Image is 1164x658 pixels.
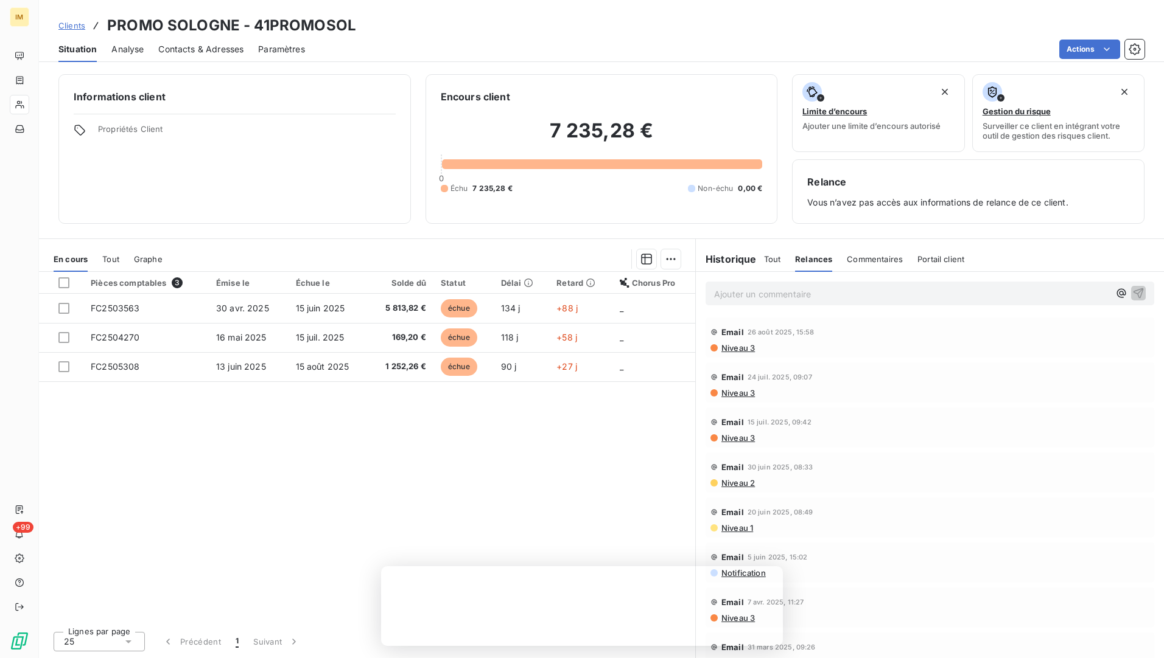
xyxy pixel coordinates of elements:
h6: Historique [696,252,757,266]
span: 0,00 € [738,183,762,194]
span: Niveau 3 [720,388,755,398]
h6: Informations client [74,89,396,104]
div: Solde dû [376,278,426,288]
div: Statut [441,278,486,288]
span: 3 [172,277,183,288]
span: Analyse [111,43,144,55]
span: Tout [102,254,119,264]
span: Paramètres [258,43,305,55]
span: +58 j [556,332,577,342]
span: 30 juin 2025, 08:33 [748,463,813,471]
span: Surveiller ce client en intégrant votre outil de gestion des risques client. [983,121,1134,140]
div: IM [10,7,29,27]
span: 169,20 € [376,331,426,344]
span: échue [441,328,477,347]
span: 15 août 2025 [296,361,349,372]
div: Pièces comptables [91,277,202,288]
span: 25 [64,635,74,648]
button: Suivant [246,629,307,654]
div: Échue le [296,278,362,288]
span: 15 juin 2025 [296,303,345,313]
h3: PROMO SOLOGNE - 41PROMOSOL [107,15,356,36]
span: échue [441,358,477,376]
span: 20 juin 2025, 08:49 [748,508,813,516]
button: 1 [228,629,246,654]
span: +88 j [556,303,578,313]
iframe: Enquête de LeanPay [381,566,783,646]
span: _ [620,332,623,342]
span: 16 mai 2025 [216,332,267,342]
span: Commentaires [847,254,903,264]
button: Actions [1059,40,1120,59]
span: +99 [13,522,33,533]
span: Non-échu [698,183,733,194]
span: Tout [764,254,781,264]
span: 118 j [501,332,519,342]
span: _ [620,361,623,372]
button: Précédent [155,629,228,654]
span: 31 mars 2025, 09:26 [748,643,816,651]
h2: 7 235,28 € [441,119,763,155]
h6: Encours client [441,89,510,104]
span: Niveau 1 [720,523,753,533]
div: Chorus Pro [620,278,688,288]
span: Situation [58,43,97,55]
span: Échu [451,183,468,194]
span: Niveau 3 [720,433,755,443]
span: Email [721,462,744,472]
span: 5 juin 2025, 15:02 [748,553,808,561]
a: Clients [58,19,85,32]
h6: Relance [807,175,1129,189]
span: 13 juin 2025 [216,361,266,372]
span: Email [721,642,744,652]
span: Gestion du risque [983,106,1051,116]
span: 1 252,26 € [376,361,426,373]
span: Contacts & Adresses [158,43,244,55]
span: Niveau 3 [720,343,755,353]
span: 90 j [501,361,517,372]
span: Limite d’encours [802,106,867,116]
span: Email [721,417,744,427]
span: 0 [439,173,444,183]
span: 30 avr. 2025 [216,303,269,313]
div: Retard [556,278,605,288]
div: Délai [501,278,542,288]
span: Email [721,372,744,382]
span: 1 [236,635,239,648]
span: Portail client [917,254,964,264]
span: Relances [795,254,832,264]
button: Limite d’encoursAjouter une limite d’encours autorisé [792,74,964,152]
span: FC2505308 [91,361,139,372]
span: _ [620,303,623,313]
span: FC2504270 [91,332,139,342]
span: Propriétés Client [98,124,396,141]
span: Clients [58,21,85,30]
iframe: Intercom live chat [1123,617,1152,646]
span: Email [721,327,744,337]
span: Email [721,552,744,562]
span: 7 235,28 € [472,183,513,194]
span: Email [721,507,744,517]
span: En cours [54,254,88,264]
span: 26 août 2025, 15:58 [748,328,815,336]
span: +27 j [556,361,577,372]
img: Logo LeanPay [10,631,29,651]
div: Émise le [216,278,281,288]
span: 134 j [501,303,521,313]
span: échue [441,299,477,317]
div: Vous n’avez pas accès aux informations de relance de ce client. [807,175,1129,209]
span: 15 juil. 2025 [296,332,345,342]
span: 5 813,82 € [376,302,426,314]
button: Gestion du risqueSurveiller ce client en intégrant votre outil de gestion des risques client. [972,74,1145,152]
span: 15 juil. 2025, 09:42 [748,418,812,426]
span: Graphe [134,254,163,264]
span: Ajouter une limite d’encours autorisé [802,121,941,131]
span: FC2503563 [91,303,139,313]
span: 24 juil. 2025, 09:07 [748,373,812,381]
span: Niveau 2 [720,478,755,488]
